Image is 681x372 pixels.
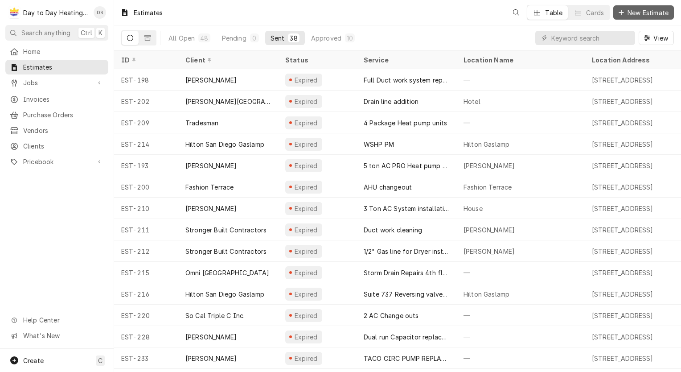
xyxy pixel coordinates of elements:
div: 38 [290,33,297,43]
span: Invoices [23,95,104,104]
div: [STREET_ADDRESS] [592,182,653,192]
div: [STREET_ADDRESS] [592,97,653,106]
div: [PERSON_NAME] [185,161,237,170]
div: Status [285,55,348,65]
div: Pending [222,33,246,43]
div: — [456,69,585,91]
div: 1/2" Gas line for Dryer installation [364,247,449,256]
span: Create [23,357,44,364]
div: 4 Package Heat pump units [364,118,447,128]
div: 48 [200,33,208,43]
div: Expired [293,161,319,170]
span: Vendors [23,126,104,135]
a: Go to Jobs [5,75,108,90]
div: David Silvestre's Avatar [94,6,106,19]
div: — [456,347,585,369]
div: [STREET_ADDRESS] [592,75,653,85]
div: EST-214 [114,133,178,155]
span: C [98,356,103,365]
div: [PERSON_NAME] [464,161,515,170]
div: EST-210 [114,198,178,219]
div: Expired [293,311,319,320]
div: EST-200 [114,176,178,198]
div: Hilton San Diego Gaslamp [185,289,264,299]
div: [STREET_ADDRESS] [592,118,653,128]
div: Client [185,55,269,65]
div: Stronger Built Contractors [185,247,267,256]
div: — [456,262,585,283]
div: Full Duct work system replacement [364,75,449,85]
a: Vendors [5,123,108,138]
div: EST-216 [114,283,178,305]
div: Expired [293,204,319,213]
div: TACO CIRC PUMP REPLACEMENT [364,354,449,363]
div: Service [364,55,447,65]
div: Expired [293,140,319,149]
a: Go to Help Center [5,313,108,327]
div: House [464,204,483,213]
div: 5 ton AC PRO Heat pump system [364,161,449,170]
div: 10 [347,33,353,43]
div: EST-211 [114,219,178,240]
div: Location Name [464,55,576,65]
div: Day to Day Heating and Cooling's Avatar [8,6,21,19]
button: Search anythingCtrlK [5,25,108,41]
div: — [456,326,585,347]
div: [PERSON_NAME] [185,204,237,213]
div: EST-220 [114,305,178,326]
div: Expired [293,289,319,299]
div: Stronger Built Contractors [185,225,267,235]
div: [PERSON_NAME] [464,225,515,235]
button: Open search [509,5,523,20]
span: Jobs [23,78,90,87]
div: Tradesman [185,118,218,128]
div: Suite 737 Reversing valve replacement [364,289,449,299]
div: Hilton San Diego Gaslamp [185,140,264,149]
div: EST-202 [114,91,178,112]
div: Expired [293,182,319,192]
div: 2 AC Change outs [364,311,419,320]
span: Clients [23,141,104,151]
a: Purchase Orders [5,107,108,122]
div: So Cal Triple C Inc. [185,311,245,320]
div: Expired [293,97,319,106]
div: EST-215 [114,262,178,283]
div: Storm Drain Repairs 4th floor [364,268,449,277]
div: [STREET_ADDRESS] [592,268,653,277]
div: D [8,6,21,19]
div: — [456,112,585,133]
span: New Estimate [626,8,670,17]
div: Omni [GEOGRAPHIC_DATA] [185,268,270,277]
div: Expired [293,118,319,128]
div: EST-233 [114,347,178,369]
div: EST-193 [114,155,178,176]
div: [PERSON_NAME] [185,75,237,85]
span: Help Center [23,315,103,325]
span: What's New [23,331,103,340]
div: [STREET_ADDRESS] [592,332,653,342]
a: Clients [5,139,108,153]
a: Home [5,44,108,59]
div: EST-228 [114,326,178,347]
div: EST-198 [114,69,178,91]
span: Estimates [23,62,104,72]
div: All Open [168,33,195,43]
a: Estimates [5,60,108,74]
div: Hotel [464,97,480,106]
div: [STREET_ADDRESS] [592,354,653,363]
div: Expired [293,225,319,235]
span: Search anything [21,28,70,37]
a: Invoices [5,92,108,107]
div: [STREET_ADDRESS] [592,311,653,320]
span: Ctrl [81,28,92,37]
div: Day to Day Heating and Cooling [23,8,89,17]
a: Go to What's New [5,328,108,343]
div: Fashion Terrace [464,182,512,192]
div: Hilton Gaslamp [464,289,509,299]
div: [STREET_ADDRESS] [592,161,653,170]
div: — [456,305,585,326]
div: Hilton Gaslamp [464,140,509,149]
div: Expired [293,247,319,256]
div: [STREET_ADDRESS] [592,289,653,299]
div: EST-209 [114,112,178,133]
